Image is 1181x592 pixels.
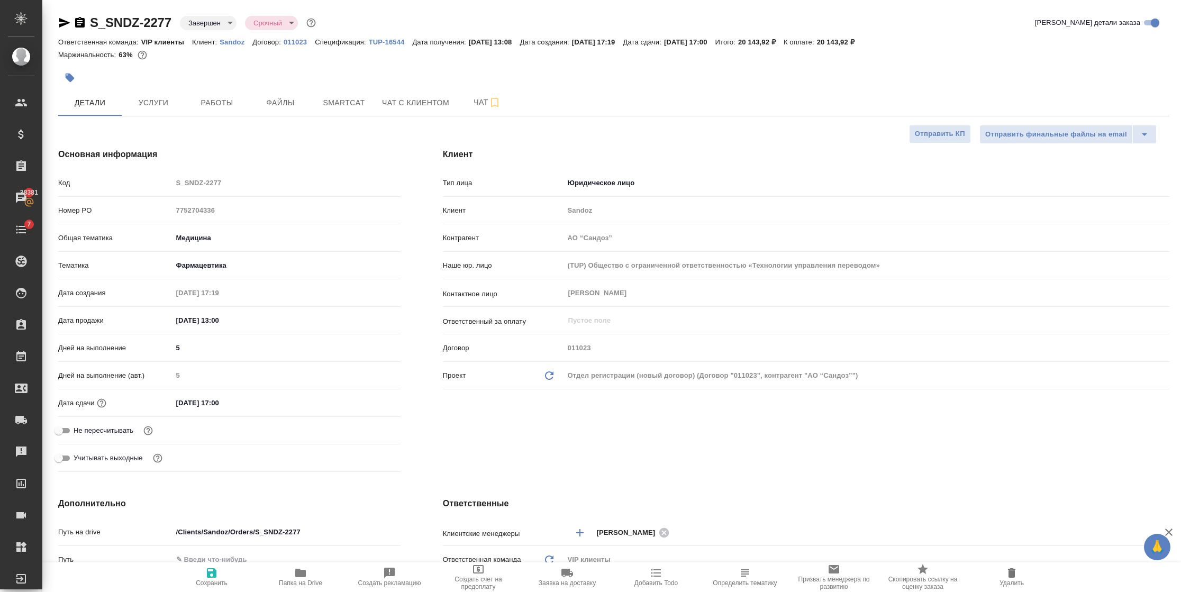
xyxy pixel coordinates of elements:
button: Скопировать ссылку [74,16,86,29]
span: Сохранить [196,579,228,587]
span: Работы [192,96,242,110]
p: Дата создания: [520,38,571,46]
p: Sandoz [220,38,252,46]
div: Завершен [245,16,298,30]
span: Детали [65,96,115,110]
p: Тип лица [443,178,564,188]
p: Итого: [715,38,738,46]
p: Дата сдачи: [623,38,664,46]
p: Ответственный за оплату [443,316,564,327]
p: Ответственная команда: [58,38,141,46]
span: Не пересчитывать [74,425,133,436]
input: ✎ Введи что-нибудь [172,395,265,411]
button: 1159.00 UAH; 3926.09 RUB; [135,48,149,62]
div: Юридическое лицо [564,174,1169,192]
input: Пустое поле [567,314,1144,327]
div: split button [979,125,1157,144]
span: [PERSON_NAME] детали заказа [1035,17,1140,28]
p: Дней на выполнение (авт.) [58,370,172,381]
span: [PERSON_NAME] [597,527,662,538]
a: 38381 [3,185,40,211]
span: Заявка на доставку [539,579,596,587]
span: Файлы [255,96,306,110]
p: Ответственная команда [443,554,521,565]
span: Удалить [1000,579,1024,587]
a: S_SNDZ-2277 [90,15,171,30]
input: Пустое поле [564,258,1169,273]
button: Отправить КП [909,125,971,143]
button: Если добавить услуги и заполнить их объемом, то дата рассчитается автоматически [95,396,108,410]
button: Скопировать ссылку на оценку заказа [878,562,967,592]
svg: Подписаться [488,96,501,109]
h4: Дополнительно [58,497,401,510]
button: Добавить тэг [58,66,81,89]
input: Пустое поле [564,230,1169,245]
p: Номер PO [58,205,172,216]
input: Пустое поле [564,203,1169,218]
p: 63% [119,51,135,59]
p: 011023 [284,38,315,46]
p: К оплате: [784,38,817,46]
button: Определить тематику [701,562,789,592]
p: Код [58,178,172,188]
input: ✎ Введи что-нибудь [172,524,401,540]
div: Фармацевтика [172,257,401,275]
p: Дата сдачи [58,398,95,408]
input: Пустое поле [172,285,265,300]
p: Клиентские менеджеры [443,529,564,539]
p: [DATE] 17:00 [664,38,715,46]
span: Чат с клиентом [382,96,449,110]
button: Удалить [967,562,1056,592]
div: Медицина [172,229,401,247]
button: Доп статусы указывают на важность/срочность заказа [304,16,318,30]
p: Клиент [443,205,564,216]
button: Заявка на доставку [523,562,612,592]
input: Пустое поле [172,368,401,383]
p: VIP клиенты [141,38,192,46]
button: Создать счет на предоплату [434,562,523,592]
span: 38381 [14,187,44,198]
span: Создать счет на предоплату [440,576,516,590]
button: Сохранить [167,562,256,592]
span: Учитывать выходные [74,453,143,463]
p: Наше юр. лицо [443,260,564,271]
span: Чат [462,96,513,109]
h4: Ответственные [443,497,1169,510]
p: [DATE] 17:19 [572,38,623,46]
a: 7 [3,216,40,243]
a: 011023 [284,37,315,46]
button: Завершен [185,19,224,28]
button: Отправить финальные файлы на email [979,125,1133,144]
input: Пустое поле [564,340,1169,356]
span: Создать рекламацию [358,579,421,587]
p: Контактное лицо [443,289,564,299]
span: Отправить КП [915,128,965,140]
span: Добавить Todo [634,579,678,587]
input: ✎ Введи что-нибудь [172,313,265,328]
button: Скопировать ссылку для ЯМессенджера [58,16,71,29]
p: Договор [443,343,564,353]
button: Выбери, если сб и вс нужно считать рабочими днями для выполнения заказа. [151,451,165,465]
button: Призвать менеджера по развитию [789,562,878,592]
div: VIP клиенты [564,551,1169,569]
p: Договор: [252,38,284,46]
input: ✎ Введи что-нибудь [172,552,401,567]
p: TUP-16544 [369,38,413,46]
div: [PERSON_NAME] [597,526,673,539]
span: Отправить финальные файлы на email [985,129,1127,141]
button: Добавить Todo [612,562,701,592]
div: Завершен [180,16,237,30]
a: TUP-16544 [369,37,413,46]
button: 🙏 [1144,534,1170,560]
div: Отдел регистрации (новый договор) (Договор "011023", контрагент "АО “Сандоз”") [564,367,1169,385]
p: Общая тематика [58,233,172,243]
span: Призвать менеджера по развитию [796,576,872,590]
p: [DATE] 13:08 [469,38,520,46]
button: Добавить менеджера [567,520,593,545]
a: Sandoz [220,37,252,46]
p: 20 143,92 ₽ [817,38,862,46]
button: Срочный [250,19,285,28]
p: Клиент: [192,38,220,46]
span: Услуги [128,96,179,110]
span: 7 [21,219,37,230]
